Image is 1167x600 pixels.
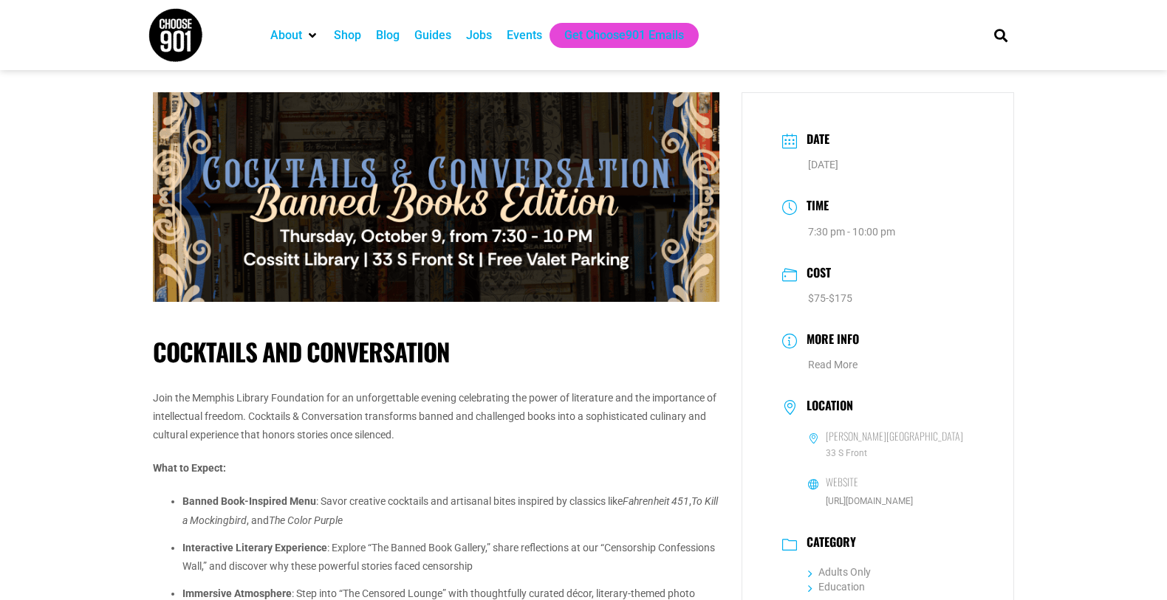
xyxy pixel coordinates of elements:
[799,263,831,285] h3: Cost
[808,446,973,461] span: 33 S Front
[182,539,719,585] li: : Explore “The Banned Book Gallery,” share reflections at our “Censorship Confessions Wall,” and ...
[376,27,400,44] a: Blog
[153,462,226,474] strong: What to Expect:
[270,27,302,44] a: About
[263,23,969,48] nav: Main nav
[564,27,684,44] a: Get Choose901 Emails
[334,27,361,44] a: Shop
[414,27,451,44] a: Guides
[623,495,689,507] em: Fahrenheit 451
[507,27,542,44] a: Events
[182,587,292,599] strong: Immersive Atmosphere
[989,23,1013,47] div: Search
[808,226,895,238] abbr: 7:30 pm - 10:00 pm
[799,399,853,416] h3: Location
[808,581,865,593] a: Education
[263,23,326,48] div: About
[826,475,858,489] h6: Website
[153,337,719,367] h1: Cocktails and Conversation
[799,535,856,553] h3: Category
[799,130,829,151] h3: Date
[466,27,492,44] a: Jobs
[182,495,718,525] em: To Kill a Mockingbird
[182,492,719,538] li: : Savor creative cocktails and artisanal bites inspired by classics like , , and
[799,330,859,351] h3: More Info
[153,389,719,445] p: Join the Memphis Library Foundation for an unforgettable evening celebrating the power of literat...
[182,542,327,554] strong: Interactive Literary Experience
[826,496,913,506] a: [URL][DOMAIN_NAME]
[826,430,963,443] h6: [PERSON_NAME][GEOGRAPHIC_DATA]
[808,359,858,370] a: Read More
[269,514,343,526] em: The Color Purple
[808,566,871,578] a: Adults Only
[808,159,838,170] span: [DATE]
[182,495,316,507] strong: Banned Book-Inspired Menu
[782,289,973,308] dd: $75-$175
[799,196,829,218] h3: Time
